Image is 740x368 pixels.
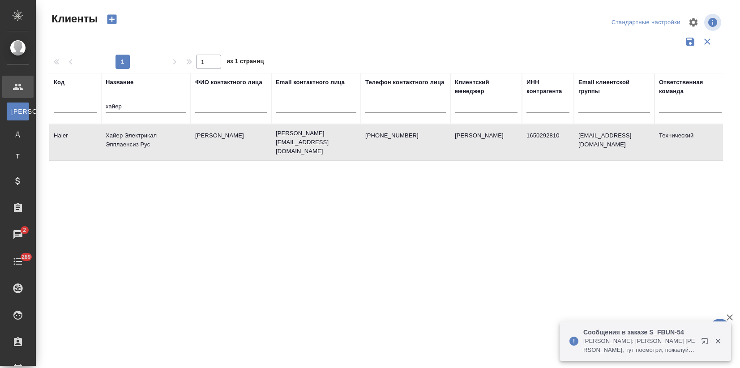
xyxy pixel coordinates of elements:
[709,337,727,345] button: Закрыть
[2,223,34,246] a: 2
[455,78,518,96] div: Клиентский менеджер
[49,127,101,158] td: Haier
[101,12,123,27] button: Создать
[2,250,34,273] a: 289
[654,127,726,158] td: Технический
[682,33,699,50] button: Сохранить фильтры
[191,127,271,158] td: [PERSON_NAME]
[7,147,29,165] a: Т
[54,78,64,87] div: Код
[16,252,36,261] span: 289
[583,328,695,337] p: Сообщения в заказе S_FBUN-54
[11,107,25,116] span: [PERSON_NAME]
[699,33,716,50] button: Сбросить фильтры
[276,129,356,156] p: [PERSON_NAME][EMAIL_ADDRESS][DOMAIN_NAME]
[17,226,31,235] span: 2
[195,78,262,87] div: ФИО контактного лица
[522,127,574,158] td: 1650292810
[609,16,683,30] div: split button
[659,78,722,96] div: Ответственная команда
[276,78,345,87] div: Email контактного лица
[709,319,731,341] button: 🙏
[526,78,569,96] div: ИНН контрагента
[11,129,25,138] span: Д
[578,78,650,96] div: Email клиентской группы
[7,103,29,120] a: [PERSON_NAME]
[11,152,25,161] span: Т
[704,14,723,31] span: Посмотреть информацию
[696,332,717,354] button: Открыть в новой вкладке
[450,127,522,158] td: [PERSON_NAME]
[574,127,654,158] td: [EMAIL_ADDRESS][DOMAIN_NAME]
[101,127,191,158] td: Хайер Электрикал Эпплаенсиз Рус
[7,125,29,143] a: Д
[106,78,133,87] div: Название
[583,337,695,355] p: [PERSON_NAME]: [PERSON_NAME] [PERSON_NAME], тут посмотри, пожалуйста
[683,12,704,33] span: Настроить таблицу
[365,131,446,140] p: [PHONE_NUMBER]
[49,12,98,26] span: Клиенты
[227,56,264,69] span: из 1 страниц
[365,78,445,87] div: Телефон контактного лица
